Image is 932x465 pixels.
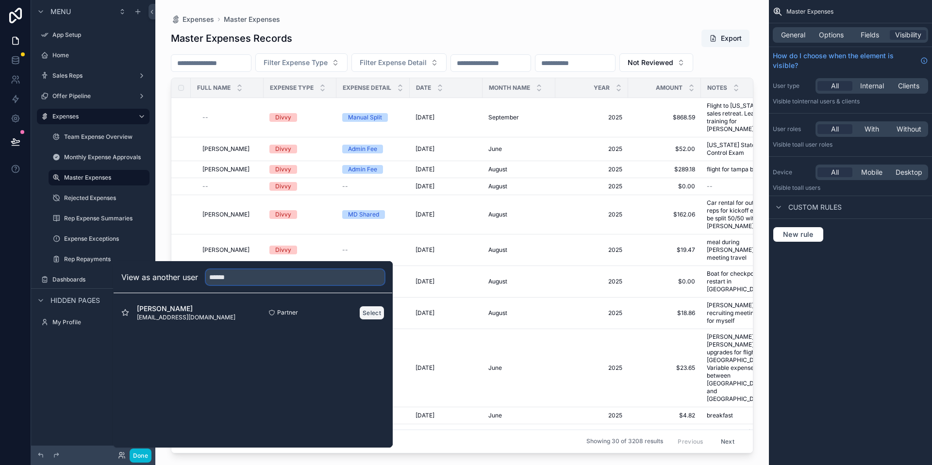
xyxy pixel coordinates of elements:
[594,84,610,92] span: Year
[860,81,884,91] span: Internal
[779,230,817,239] span: New rule
[52,31,148,39] label: App Setup
[52,113,130,120] label: Expenses
[798,141,832,148] span: All user roles
[831,81,839,91] span: All
[49,251,150,267] a: Rep Repayments
[64,235,148,243] label: Expense Exceptions
[798,184,820,191] span: all users
[788,202,842,212] span: Custom rules
[773,82,812,90] label: User type
[895,30,921,40] span: Visibility
[798,98,860,105] span: Internal users & clients
[831,167,839,177] span: All
[37,109,150,124] a: Expenses
[52,72,134,80] label: Sales Reps
[714,434,741,449] button: Next
[819,30,844,40] span: Options
[50,296,100,305] span: Hidden pages
[52,92,134,100] label: Offer Pipeline
[49,231,150,247] a: Expense Exceptions
[137,314,235,321] span: [EMAIL_ADDRESS][DOMAIN_NAME]
[773,51,916,70] span: How do I choose when the element is visible?
[656,84,682,92] span: Amount
[773,184,928,192] p: Visible to
[773,125,812,133] label: User roles
[277,309,298,316] span: Partner
[773,51,928,70] a: How do I choose when the element is visible?
[489,84,530,92] span: Month Name
[781,30,805,40] span: General
[64,194,148,202] label: Rejected Expenses
[786,8,833,16] span: Master Expenses
[37,315,150,330] a: My Profile
[270,84,314,92] span: Expense Type
[773,168,812,176] label: Device
[49,149,150,165] a: Monthly Expense Approvals
[37,48,150,63] a: Home
[37,88,150,104] a: Offer Pipeline
[865,124,879,134] span: With
[64,255,148,263] label: Rep Repayments
[64,215,148,222] label: Rep Expense Summaries
[586,438,663,446] span: Showing 30 of 3208 results
[861,167,882,177] span: Mobile
[37,272,150,287] a: Dashboards
[773,227,824,242] button: New rule
[359,306,384,320] button: Select
[64,174,144,182] label: Master Expenses
[898,81,919,91] span: Clients
[52,318,148,326] label: My Profile
[861,30,879,40] span: Fields
[197,84,231,92] span: Full Name
[773,98,928,105] p: Visible to
[773,141,928,149] p: Visible to
[896,167,922,177] span: Desktop
[416,84,431,92] span: Date
[64,153,148,161] label: Monthly Expense Approvals
[897,124,921,134] span: Without
[49,170,150,185] a: Master Expenses
[831,124,839,134] span: All
[707,84,727,92] span: Notes
[49,129,150,145] a: Team Expense Overview
[64,133,148,141] label: Team Expense Overview
[37,27,150,43] a: App Setup
[52,276,134,283] label: Dashboards
[52,51,148,59] label: Home
[49,190,150,206] a: Rejected Expenses
[343,84,391,92] span: Expense Detail
[50,7,71,17] span: Menu
[137,304,235,314] span: [PERSON_NAME]
[130,448,151,463] button: Done
[49,211,150,226] a: Rep Expense Summaries
[121,271,198,283] h2: View as another user
[37,68,150,83] a: Sales Reps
